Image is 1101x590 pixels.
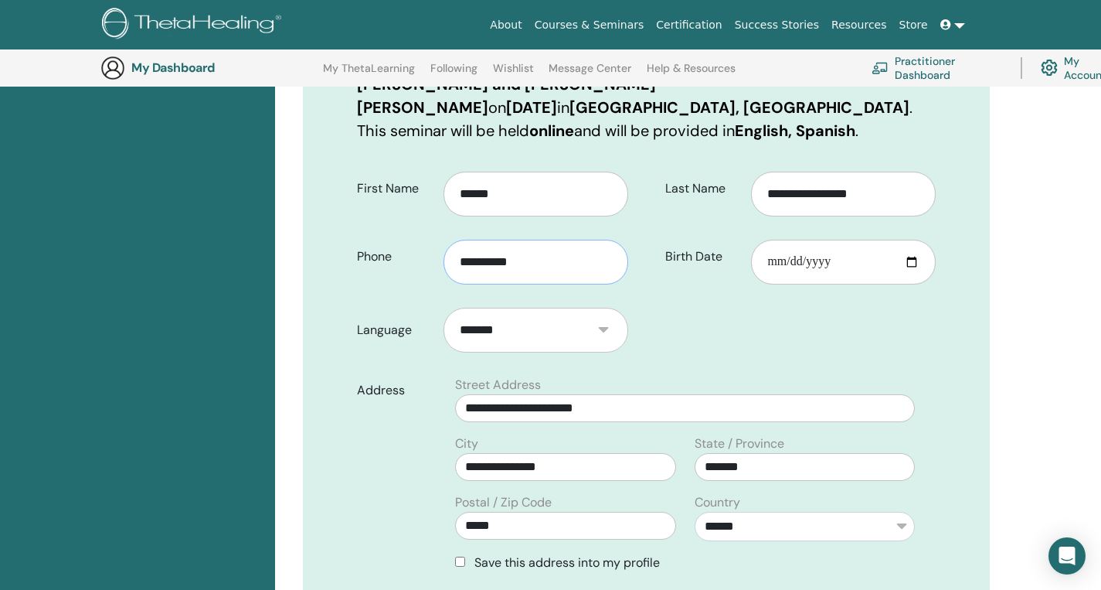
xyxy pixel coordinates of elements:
[529,121,574,141] b: online
[131,60,286,75] h3: My Dashboard
[455,376,541,394] label: Street Address
[345,242,443,271] label: Phone
[345,376,446,405] label: Address
[430,62,477,87] a: Following
[323,62,415,87] a: My ThetaLearning
[345,174,443,203] label: First Name
[654,242,752,271] label: Birth Date
[647,62,736,87] a: Help & Resources
[493,62,534,87] a: Wishlist
[484,11,528,39] a: About
[345,315,443,345] label: Language
[100,56,125,80] img: generic-user-icon.jpg
[1041,56,1058,80] img: cog.svg
[102,8,287,43] img: logo.png
[357,49,936,142] p: You are registering for on in . This seminar will be held and will be provided in .
[729,11,825,39] a: Success Stories
[735,121,855,141] b: English, Spanish
[654,174,752,203] label: Last Name
[872,51,1002,85] a: Practitioner Dashboard
[1048,537,1086,575] div: Open Intercom Messenger
[455,493,552,512] label: Postal / Zip Code
[506,97,557,118] b: [DATE]
[872,62,889,74] img: chalkboard-teacher.svg
[695,435,784,453] label: State / Province
[695,493,740,512] label: Country
[474,554,660,571] span: Save this address into my profile
[650,11,728,39] a: Certification
[528,11,651,39] a: Courses & Seminars
[455,435,478,453] label: City
[825,11,893,39] a: Resources
[569,97,909,118] b: [GEOGRAPHIC_DATA], [GEOGRAPHIC_DATA]
[549,62,631,87] a: Message Center
[357,51,895,118] b: Manifesting and Abundance with [PERSON_NAME] [PERSON_NAME] and [PERSON_NAME] [PERSON_NAME]
[893,11,934,39] a: Store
